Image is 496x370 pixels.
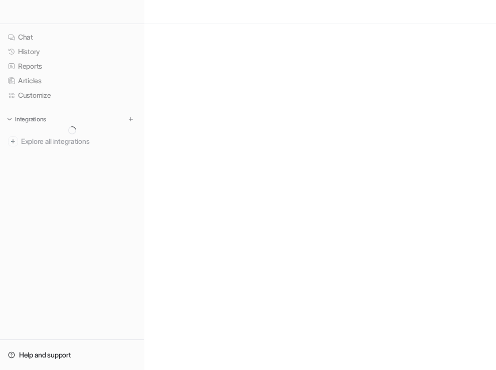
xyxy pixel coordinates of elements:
[8,136,18,146] img: explore all integrations
[4,134,140,148] a: Explore all integrations
[4,348,140,362] a: Help and support
[4,88,140,102] a: Customize
[4,74,140,88] a: Articles
[15,115,46,123] p: Integrations
[4,59,140,73] a: Reports
[21,133,136,149] span: Explore all integrations
[6,116,13,123] img: expand menu
[127,116,134,123] img: menu_add.svg
[4,114,49,124] button: Integrations
[4,30,140,44] a: Chat
[4,45,140,59] a: History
